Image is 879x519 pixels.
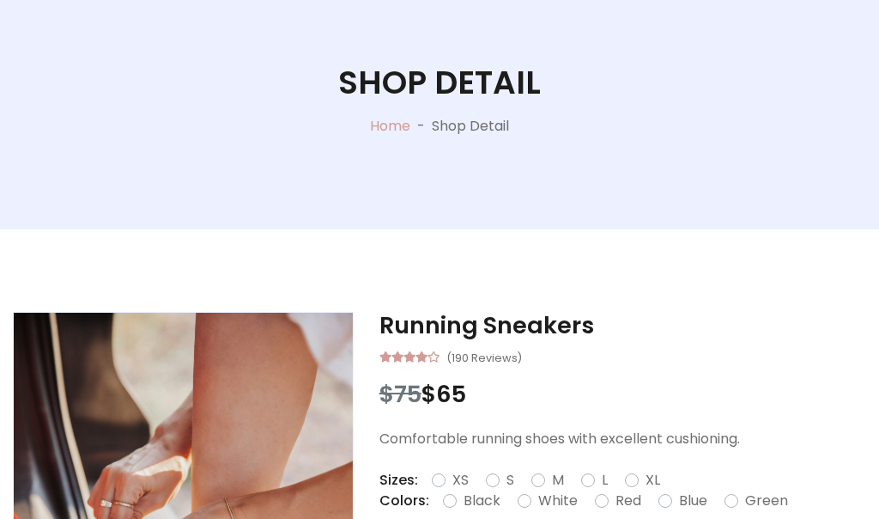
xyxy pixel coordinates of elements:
[379,429,866,449] p: Comfortable running shoes with excellent cushioning.
[370,116,410,136] a: Home
[436,378,466,410] span: 65
[745,491,788,511] label: Green
[379,312,866,339] h3: Running Sneakers
[506,470,514,491] label: S
[452,470,469,491] label: XS
[464,491,500,511] label: Black
[432,116,509,137] p: Shop Detail
[552,470,564,491] label: M
[338,64,541,102] h1: Shop Detail
[446,346,522,367] small: (190 Reviews)
[410,116,432,137] p: -
[379,470,418,491] p: Sizes:
[379,378,421,410] span: $75
[615,491,641,511] label: Red
[602,470,608,491] label: L
[379,491,429,511] p: Colors:
[646,470,660,491] label: XL
[538,491,578,511] label: White
[679,491,707,511] label: Blue
[379,381,866,408] h3: $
